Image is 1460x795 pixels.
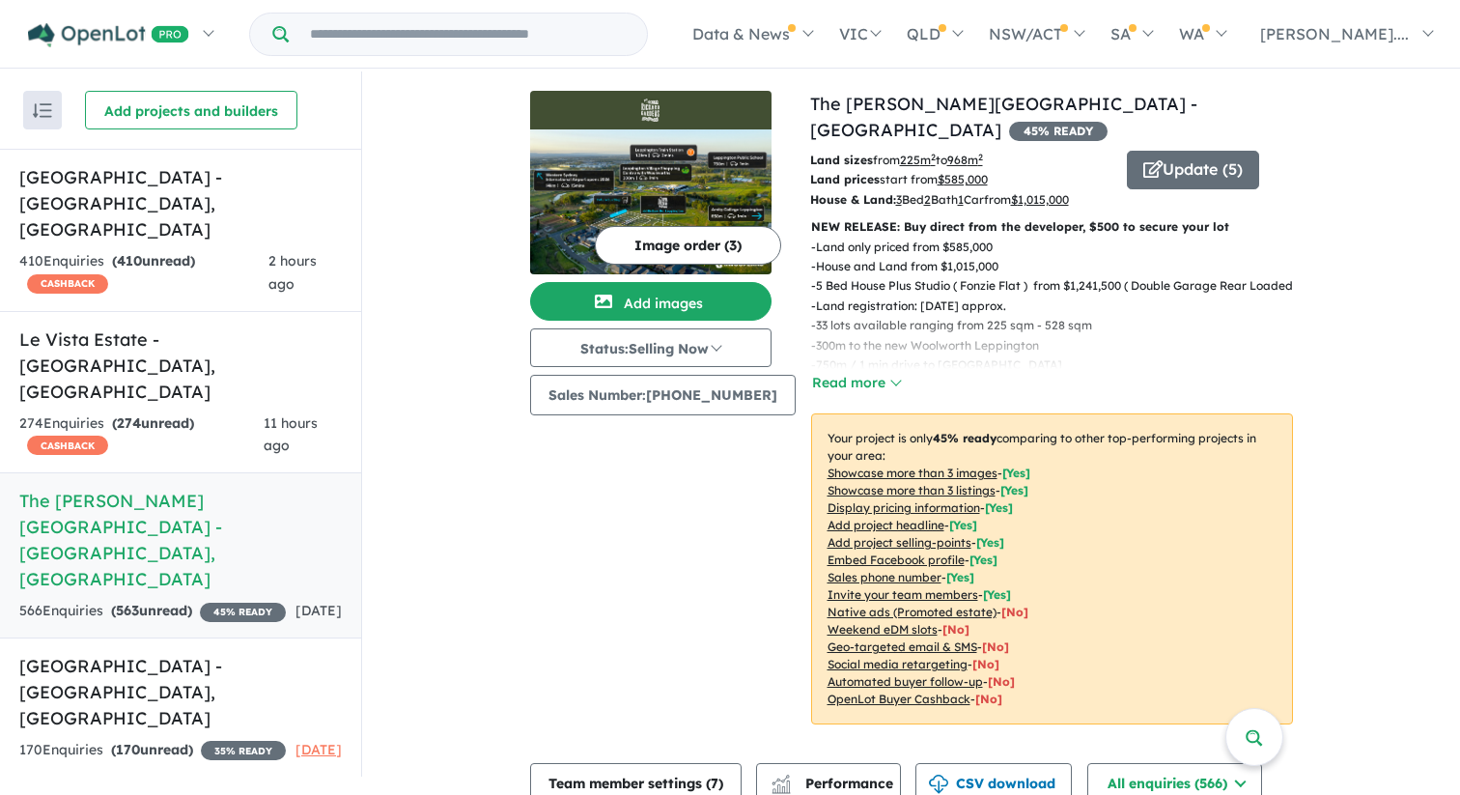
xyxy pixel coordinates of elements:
[111,602,192,619] strong: ( unread)
[117,414,141,432] span: 274
[774,775,893,792] span: Performance
[828,639,977,654] u: Geo-targeted email & SMS
[1011,192,1069,207] u: $ 1,015,000
[811,336,1308,355] p: - 300m to the new Woolworth Leppington
[530,282,772,321] button: Add images
[810,192,896,207] b: House & Land:
[828,657,968,671] u: Social media retargeting
[828,622,938,637] u: Weekend eDM slots
[19,739,286,762] div: 170 Enquir ies
[929,775,948,794] img: download icon
[772,775,789,785] img: line-chart.svg
[112,252,195,270] strong: ( unread)
[538,99,764,122] img: The Rickard Gardens Estate - Leppington Logo
[828,553,965,567] u: Embed Facebook profile
[201,741,286,760] span: 35 % READY
[936,153,983,167] span: to
[828,500,980,515] u: Display pricing information
[933,431,997,445] b: 45 % ready
[811,413,1293,724] p: Your project is only comparing to other top-performing projects in your area: - - - - - - - - - -...
[1009,122,1108,141] span: 45 % READY
[828,466,997,480] u: Showcase more than 3 images
[1002,466,1030,480] span: [ Yes ]
[711,775,718,792] span: 7
[530,328,772,367] button: Status:Selling Now
[811,316,1308,335] p: - 33 lots available ranging from 225 sqm - 528 sqm
[200,603,286,622] span: 45 % READY
[828,518,944,532] u: Add project headline
[828,605,997,619] u: Native ads (Promoted estate)
[112,414,194,432] strong: ( unread)
[949,518,977,532] span: [ Yes ]
[810,153,873,167] b: Land sizes
[27,274,108,294] span: CASHBACK
[982,639,1009,654] span: [No]
[958,192,964,207] u: 1
[772,781,791,793] img: bar-chart.svg
[811,372,902,394] button: Read more
[978,152,983,162] sup: 2
[810,190,1112,210] p: Bed Bath Car from
[810,151,1112,170] p: from
[828,587,978,602] u: Invite your team members
[1260,24,1409,43] span: [PERSON_NAME]....
[828,535,971,550] u: Add project selling-points
[983,587,1011,602] span: [ Yes ]
[19,250,268,297] div: 410 Enquir ies
[811,217,1293,237] p: NEW RELEASE: Buy direct from the developer, $500 to secure your lot
[530,375,796,415] button: Sales Number:[PHONE_NUMBER]
[595,226,781,265] button: Image order (3)
[27,436,108,455] span: CASHBACK
[19,327,342,405] h5: Le Vista Estate - [GEOGRAPHIC_DATA] , [GEOGRAPHIC_DATA]
[810,93,1197,141] a: The [PERSON_NAME][GEOGRAPHIC_DATA] - [GEOGRAPHIC_DATA]
[811,257,1308,276] p: - House and Land from $1,015,000
[295,741,342,758] span: [DATE]
[19,164,342,242] h5: [GEOGRAPHIC_DATA] - [GEOGRAPHIC_DATA] , [GEOGRAPHIC_DATA]
[942,622,969,637] span: [No]
[85,91,297,129] button: Add projects and builders
[972,657,999,671] span: [No]
[947,153,983,167] u: 968 m
[828,483,996,497] u: Showcase more than 3 listings
[1000,483,1028,497] span: [ Yes ]
[828,570,941,584] u: Sales phone number
[810,172,880,186] b: Land prices
[264,414,318,455] span: 11 hours ago
[293,14,643,55] input: Try estate name, suburb, builder or developer
[828,692,970,706] u: OpenLot Buyer Cashback
[268,252,317,293] span: 2 hours ago
[900,153,936,167] u: 225 m
[19,653,342,731] h5: [GEOGRAPHIC_DATA] - [GEOGRAPHIC_DATA] , [GEOGRAPHIC_DATA]
[295,602,342,619] span: [DATE]
[976,535,1004,550] span: [ Yes ]
[530,129,772,274] img: The Rickard Gardens Estate - Leppington
[19,600,286,623] div: 566 Enquir ies
[931,152,936,162] sup: 2
[1001,605,1028,619] span: [No]
[1127,151,1259,189] button: Update (5)
[111,741,193,758] strong: ( unread)
[811,297,1308,316] p: - Land registration: [DATE] approx.
[988,674,1015,689] span: [No]
[530,91,772,274] a: The Rickard Gardens Estate - Leppington LogoThe Rickard Gardens Estate - Leppington
[811,238,1308,257] p: - Land only priced from $585,000
[117,252,142,270] span: 410
[924,192,931,207] u: 2
[969,553,997,567] span: [ Yes ]
[811,355,1308,375] p: - 750m / 1 min drive to [GEOGRAPHIC_DATA]
[938,172,988,186] u: $ 585,000
[28,23,189,47] img: Openlot PRO Logo White
[811,276,1308,296] p: - 5 Bed House Plus Studio ( Fonzie Flat ) from $1,241,500 ( Double Garage Rear Loaded )
[828,674,983,689] u: Automated buyer follow-up
[946,570,974,584] span: [ Yes ]
[810,170,1112,189] p: start from
[19,488,342,592] h5: The [PERSON_NAME][GEOGRAPHIC_DATA] - [GEOGRAPHIC_DATA] , [GEOGRAPHIC_DATA]
[116,602,139,619] span: 563
[896,192,902,207] u: 3
[975,692,1002,706] span: [No]
[985,500,1013,515] span: [ Yes ]
[19,412,264,459] div: 274 Enquir ies
[116,741,140,758] span: 170
[33,103,52,118] img: sort.svg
